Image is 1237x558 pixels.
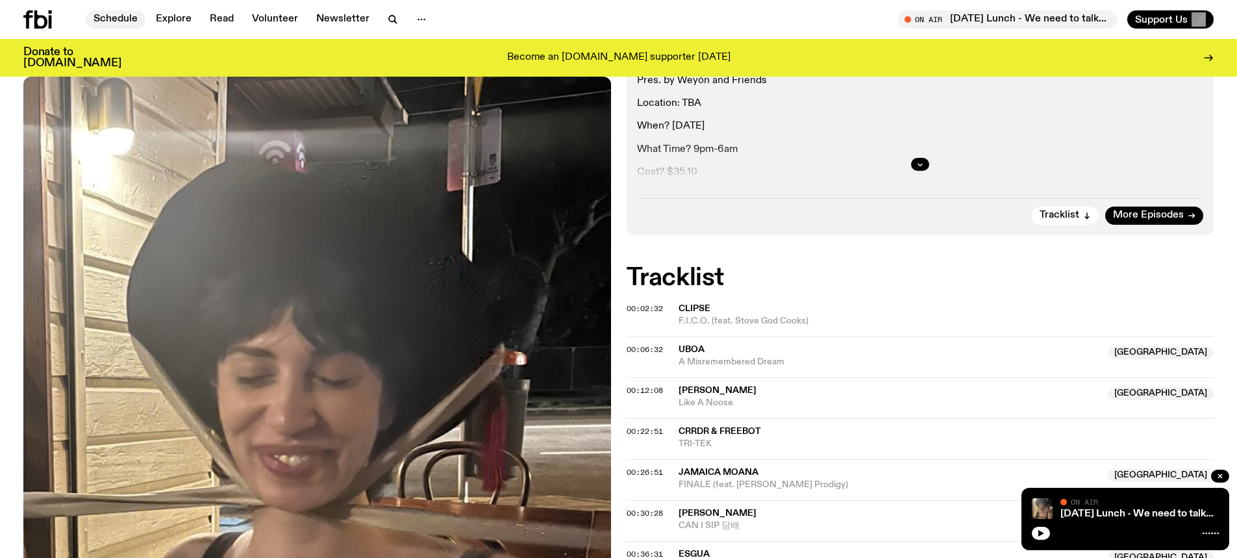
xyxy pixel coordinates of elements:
button: 00:06:32 [627,346,663,353]
span: More Episodes [1113,210,1184,220]
a: Explore [148,10,199,29]
button: 00:26:51 [627,469,663,476]
p: Become an [DOMAIN_NAME] supporter [DATE] [507,52,731,64]
button: On Air[DATE] Lunch - We need to talk... [898,10,1117,29]
p: Pres. by Weyón and Friends [637,75,1204,87]
span: 00:02:32 [627,303,663,314]
a: Read [202,10,242,29]
span: Clipse [679,304,710,313]
span: FINALE (feat. [PERSON_NAME] Prodigy) [679,479,1101,491]
span: Tracklist [1040,210,1079,220]
span: 00:12:08 [627,385,663,396]
button: Support Us [1127,10,1214,29]
span: CRRDR & FREEBOT [679,427,761,436]
button: 00:36:31 [627,551,663,558]
span: TRI-TEK [679,438,1214,450]
button: 00:02:32 [627,305,663,312]
span: [GEOGRAPHIC_DATA] [1108,469,1214,482]
h2: Tracklist [627,266,1214,290]
span: CAN I SIP 담배 [679,520,1214,532]
p: When? [DATE] [637,120,1204,133]
a: Volunteer [244,10,306,29]
a: Newsletter [308,10,377,29]
span: [GEOGRAPHIC_DATA] [1108,346,1214,359]
span: A Misremembered Dream [679,356,1101,368]
span: Jamaica Moana [679,468,758,477]
span: [GEOGRAPHIC_DATA] [1108,387,1214,400]
a: [DATE] Lunch - We need to talk... [1060,509,1214,519]
span: F.I.C.O. (feat. Stove God Cooks) [679,315,1214,327]
span: Support Us [1135,14,1188,25]
span: [PERSON_NAME] [679,386,756,395]
span: Uboa [679,345,705,354]
span: 00:26:51 [627,467,663,477]
span: Like A Noose [679,397,1101,409]
h3: Donate to [DOMAIN_NAME] [23,47,121,69]
p: Location: TBA [637,97,1204,110]
button: 00:22:51 [627,428,663,435]
span: On Air [1071,498,1098,506]
a: More Episodes [1105,207,1203,225]
button: 00:12:08 [627,387,663,394]
span: 00:22:51 [627,426,663,437]
span: 00:30:28 [627,508,663,518]
span: 00:06:32 [627,344,663,355]
span: [PERSON_NAME] [679,509,756,518]
button: Tracklist [1032,207,1099,225]
button: 00:30:28 [627,510,663,517]
a: Schedule [86,10,145,29]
